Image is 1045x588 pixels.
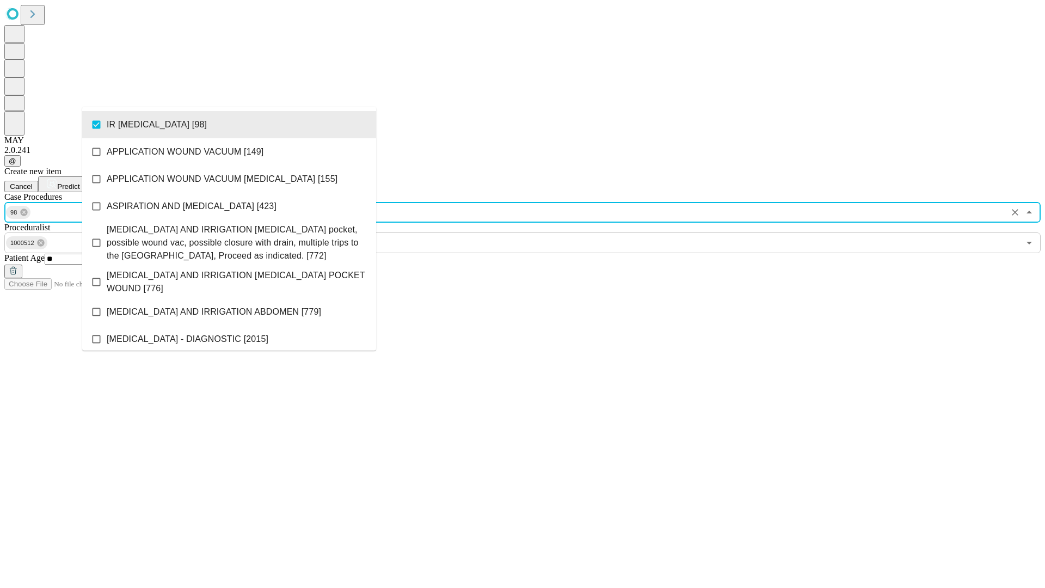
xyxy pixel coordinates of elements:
[4,181,38,192] button: Cancel
[6,206,22,219] span: 98
[107,333,268,346] span: [MEDICAL_DATA] - DIAGNOSTIC [2015]
[9,157,16,165] span: @
[4,192,62,201] span: Scheduled Procedure
[107,118,207,131] span: IR [MEDICAL_DATA] [98]
[107,269,367,295] span: [MEDICAL_DATA] AND IRRIGATION [MEDICAL_DATA] POCKET WOUND [776]
[38,176,88,192] button: Predict
[4,155,21,167] button: @
[1022,235,1037,250] button: Open
[10,182,33,191] span: Cancel
[107,145,263,158] span: APPLICATION WOUND VACUUM [149]
[4,253,45,262] span: Patient Age
[107,173,337,186] span: APPLICATION WOUND VACUUM [MEDICAL_DATA] [155]
[6,237,39,249] span: 1000512
[57,182,79,191] span: Predict
[1007,205,1023,220] button: Clear
[6,206,30,219] div: 98
[6,236,47,249] div: 1000512
[4,167,62,176] span: Create new item
[4,223,50,232] span: Proceduralist
[1022,205,1037,220] button: Close
[107,200,276,213] span: ASPIRATION AND [MEDICAL_DATA] [423]
[107,223,367,262] span: [MEDICAL_DATA] AND IRRIGATION [MEDICAL_DATA] pocket, possible wound vac, possible closure with dr...
[4,145,1041,155] div: 2.0.241
[107,305,321,318] span: [MEDICAL_DATA] AND IRRIGATION ABDOMEN [779]
[4,136,1041,145] div: MAY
